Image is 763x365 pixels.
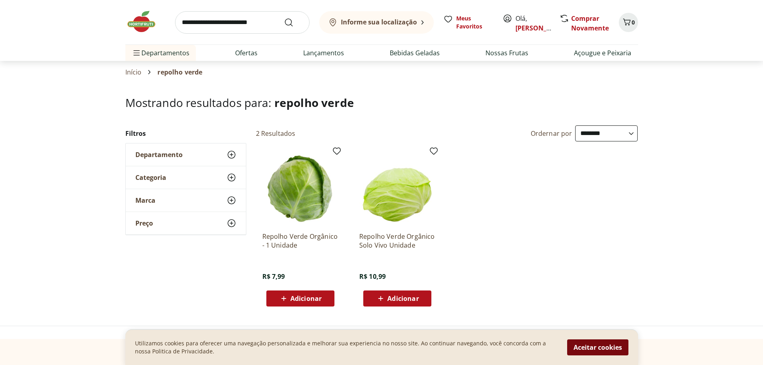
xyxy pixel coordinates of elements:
button: Departamento [126,143,246,166]
span: Olá, [515,14,551,33]
img: Hortifruti [125,10,165,34]
b: Informe sua localização [341,18,417,26]
span: Preço [135,219,153,227]
span: Categoria [135,173,166,181]
button: Informe sua localização [319,11,434,34]
span: Departamentos [132,43,189,63]
a: Repolho Verde Orgânico - 1 Unidade [262,232,338,250]
label: Ordernar por [531,129,572,138]
p: Utilizamos cookies para oferecer uma navegação personalizada e melhorar sua experiencia no nosso ... [135,339,558,355]
a: Nossas Frutas [485,48,528,58]
a: Bebidas Geladas [390,48,440,58]
input: search [175,11,310,34]
a: Repolho Verde Orgânico Solo Vivo Unidade [359,232,435,250]
h2: 2 Resultados [256,129,296,138]
button: Carrinho [619,13,638,32]
button: Submit Search [284,18,303,27]
button: Adicionar [363,290,431,307]
a: Ofertas [235,48,258,58]
a: Comprar Novamente [571,14,609,32]
button: Preço [126,212,246,234]
img: Repolho Verde Orgânico - 1 Unidade [262,149,338,226]
span: R$ 7,99 [262,272,285,281]
span: R$ 10,99 [359,272,386,281]
button: Categoria [126,166,246,189]
span: 0 [632,18,635,26]
span: Adicionar [290,295,322,302]
a: Meus Favoritos [443,14,493,30]
button: Menu [132,43,141,63]
h2: Filtros [125,125,246,141]
a: Lançamentos [303,48,344,58]
span: Marca [135,196,155,204]
span: repolho verde [157,69,202,76]
a: [PERSON_NAME] [515,24,568,32]
span: Meus Favoritos [456,14,493,30]
img: Repolho Verde Orgânico Solo Vivo Unidade [359,149,435,226]
button: Aceitar cookies [567,339,628,355]
button: Adicionar [266,290,334,307]
span: Adicionar [387,295,419,302]
a: Açougue e Peixaria [574,48,631,58]
span: Departamento [135,151,183,159]
h1: Mostrando resultados para: [125,96,638,109]
a: Início [125,69,142,76]
button: Marca [126,189,246,212]
span: repolho verde [274,95,354,110]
